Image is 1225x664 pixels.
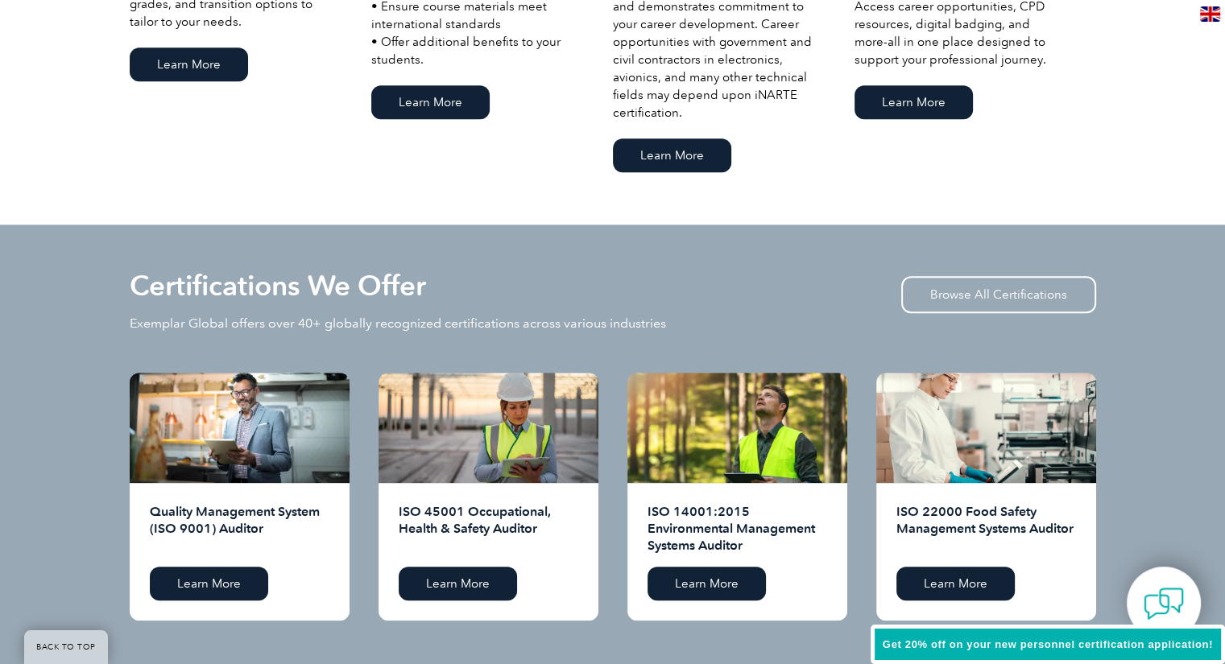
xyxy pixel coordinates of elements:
[648,567,766,600] a: Learn More
[150,503,329,555] h2: Quality Management System (ISO 9001) Auditor
[130,315,666,332] p: Exemplar Global offers over 40+ globally recognized certifications across various industries
[1200,6,1220,22] img: en
[613,138,731,172] a: Learn More
[130,273,426,299] h2: Certifications We Offer
[399,503,578,555] h2: ISO 45001 Occupational, Health & Safety Auditor
[1144,584,1184,624] img: contact-chat.png
[648,503,827,555] h2: ISO 14001:2015 Environmental Management Systems Auditor
[150,567,268,600] a: Learn More
[855,85,973,119] a: Learn More
[896,567,1015,600] a: Learn More
[901,276,1096,313] a: Browse All Certifications
[24,630,108,664] a: BACK TO TOP
[371,85,490,119] a: Learn More
[883,638,1213,650] span: Get 20% off on your new personnel certification application!
[130,47,248,81] a: Learn More
[399,567,517,600] a: Learn More
[896,503,1076,555] h2: ISO 22000 Food Safety Management Systems Auditor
